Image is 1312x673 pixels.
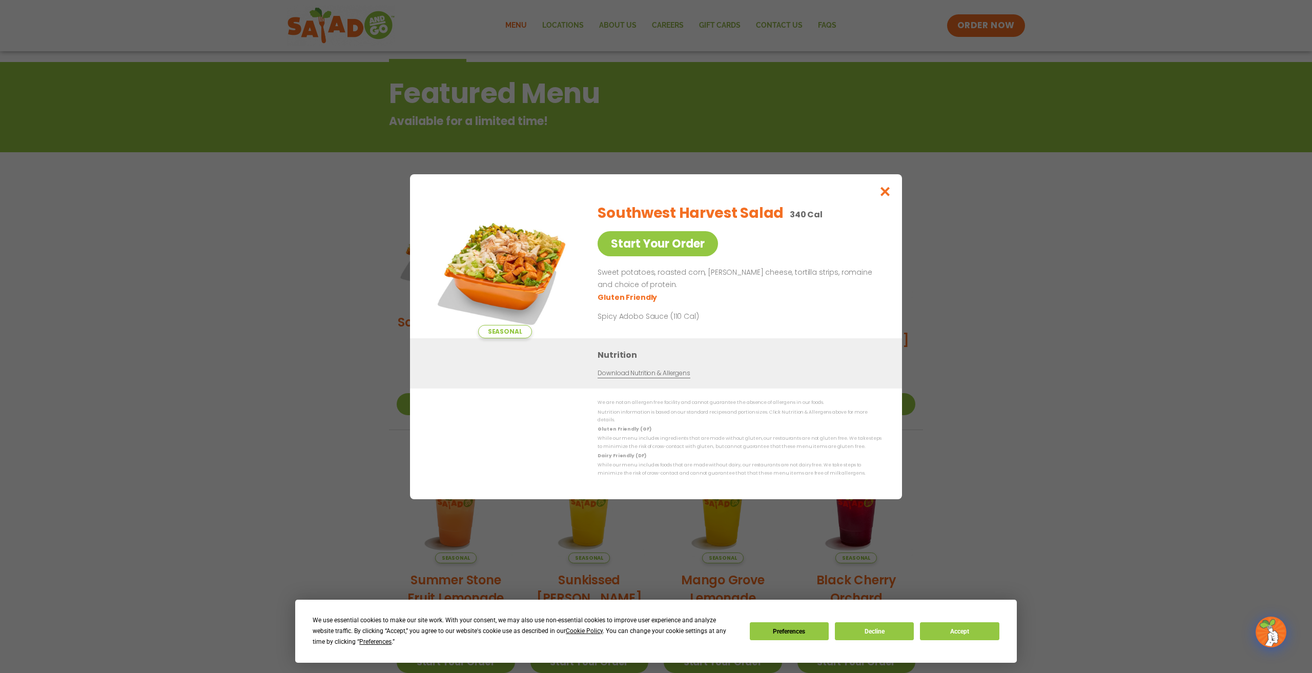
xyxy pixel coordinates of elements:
span: Seasonal [478,325,532,338]
button: Accept [920,622,999,640]
button: Decline [835,622,914,640]
div: We use essential cookies to make our site work. With your consent, we may also use non-essential ... [313,615,737,647]
span: Cookie Policy [566,627,603,635]
p: While our menu includes ingredients that are made without gluten, our restaurants are not gluten ... [598,435,881,451]
button: Close modal [869,174,902,209]
p: We are not an allergen free facility and cannot guarantee the absence of allergens in our foods. [598,399,881,406]
div: Cookie Consent Prompt [295,600,1017,663]
li: Gluten Friendly [598,292,659,302]
a: Start Your Order [598,231,718,256]
span: Preferences [359,638,392,645]
h3: Nutrition [598,349,887,361]
img: Featured product photo for Southwest Harvest Salad [433,195,577,338]
a: Download Nutrition & Allergens [598,369,690,378]
p: 340 Cal [790,208,823,221]
p: Nutrition information is based on our standard recipes and portion sizes. Click Nutrition & Aller... [598,408,881,424]
button: Preferences [750,622,829,640]
p: Spicy Adobo Sauce (110 Cal) [598,311,787,321]
p: While our menu includes foods that are made without dairy, our restaurants are not dairy free. We... [598,461,881,477]
strong: Dairy Friendly (DF) [598,453,646,459]
img: wpChatIcon [1257,618,1285,646]
strong: Gluten Friendly (GF) [598,426,651,432]
p: Sweet potatoes, roasted corn, [PERSON_NAME] cheese, tortilla strips, romaine and choice of protein. [598,267,877,291]
h2: Southwest Harvest Salad [598,202,784,224]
